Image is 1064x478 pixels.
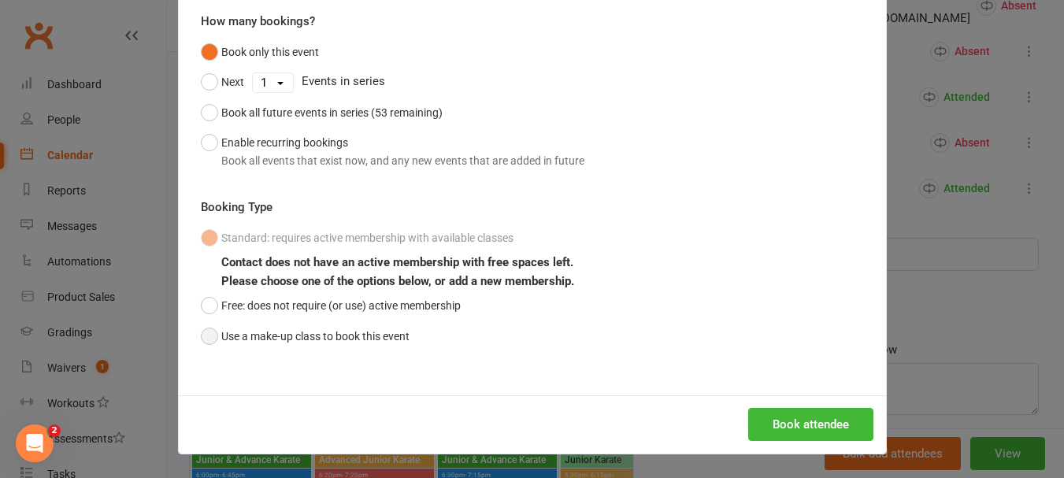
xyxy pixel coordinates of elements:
[748,408,873,441] button: Book attendee
[16,424,54,462] iframe: Intercom live chat
[201,321,410,351] button: Use a make-up class to book this event
[201,128,584,176] button: Enable recurring bookingsBook all events that exist now, and any new events that are added in future
[201,37,319,67] button: Book only this event
[221,274,574,288] b: Please choose one of the options below, or add a new membership.
[221,255,573,269] b: Contact does not have an active membership with free spaces left.
[201,291,461,321] button: Free: does not require (or use) active membership
[201,67,244,97] button: Next
[201,67,864,97] div: Events in series
[201,198,272,217] label: Booking Type
[201,98,443,128] button: Book all future events in series (53 remaining)
[48,424,61,437] span: 2
[201,12,315,31] label: How many bookings?
[221,152,584,169] div: Book all events that exist now, and any new events that are added in future
[221,104,443,121] div: Book all future events in series (53 remaining)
